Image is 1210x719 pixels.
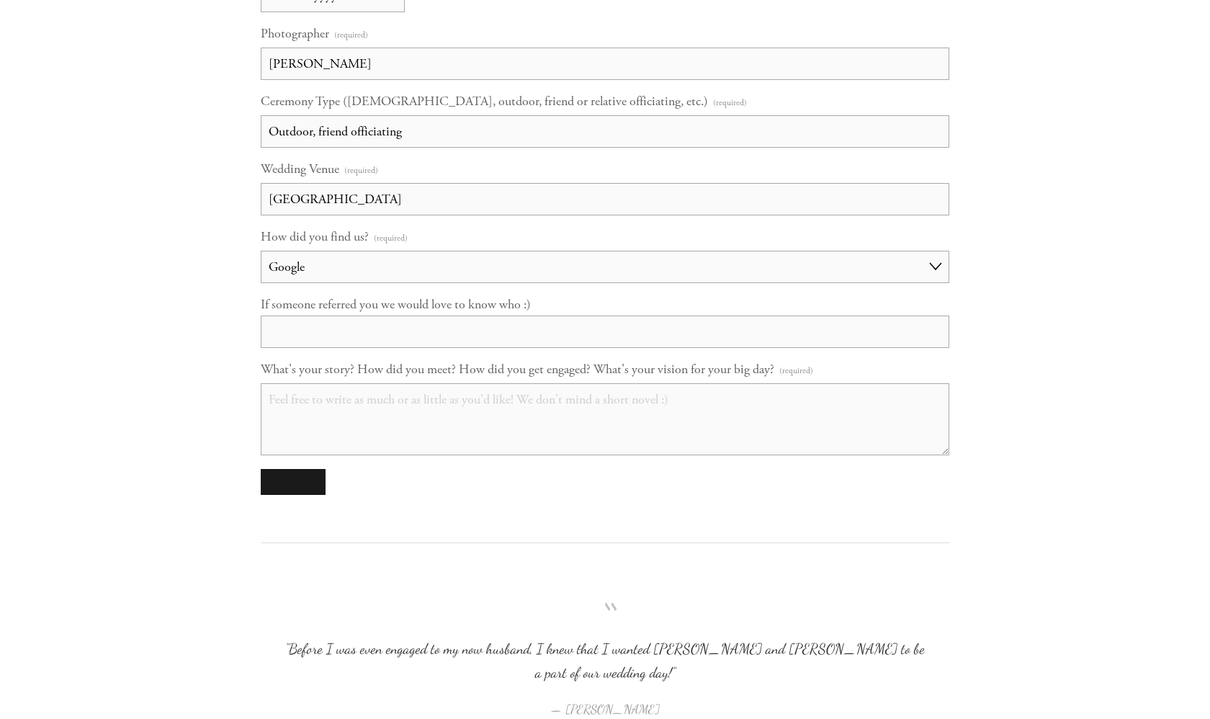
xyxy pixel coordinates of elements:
span: Ceremony Type ([DEMOGRAPHIC_DATA], outdoor, friend or relative officiating, etc.) [261,93,708,110]
blockquote: “Before I was even engaged to my now husband, I knew that I wanted [PERSON_NAME] and [PERSON_NAME... [284,614,926,685]
span: “ [284,614,926,638]
span: (required) [334,25,368,45]
span: If someone referred you we would love to know who :) [261,296,531,313]
span: (required) [344,161,378,180]
span: (required) [779,361,813,380]
span: What's your story? How did you meet? How did you get engaged? What's your vision for your big day? [261,361,774,378]
span: Wedding Venue [261,161,339,177]
select: How did you find us? [261,251,949,283]
span: (required) [713,93,747,112]
span: Photographer [261,25,329,42]
span: (required) [374,228,408,248]
span: How did you find us? [261,228,369,245]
